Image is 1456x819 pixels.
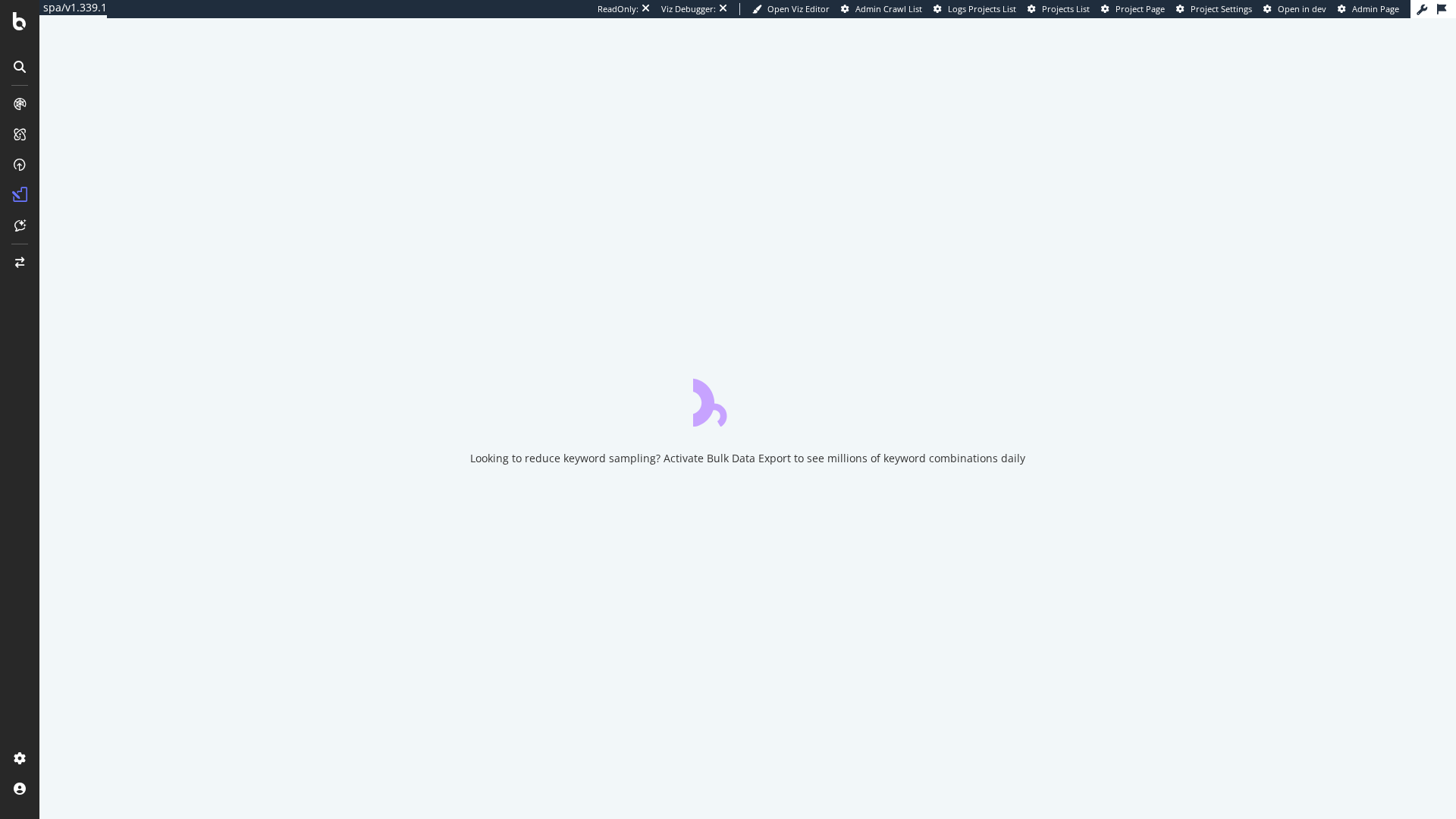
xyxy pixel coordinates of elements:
[661,3,716,15] div: Viz Debugger:
[934,3,1016,15] a: Logs Projects List
[1116,3,1165,14] span: Project Page
[598,3,639,15] div: ReadOnly:
[1191,3,1252,14] span: Project Settings
[1176,3,1252,15] a: Project Settings
[693,372,802,427] div: animation
[1101,3,1165,15] a: Project Page
[841,3,922,15] a: Admin Crawl List
[1042,3,1090,14] span: Projects List
[855,3,922,14] span: Admin Crawl List
[752,3,830,15] a: Open Viz Editor
[1352,3,1399,14] span: Admin Page
[1338,3,1399,15] a: Admin Page
[1028,3,1090,15] a: Projects List
[1278,3,1326,14] span: Open in dev
[470,451,1025,466] div: Looking to reduce keyword sampling? Activate Bulk Data Export to see millions of keyword combinat...
[1263,3,1326,15] a: Open in dev
[948,3,1016,14] span: Logs Projects List
[767,3,830,14] span: Open Viz Editor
